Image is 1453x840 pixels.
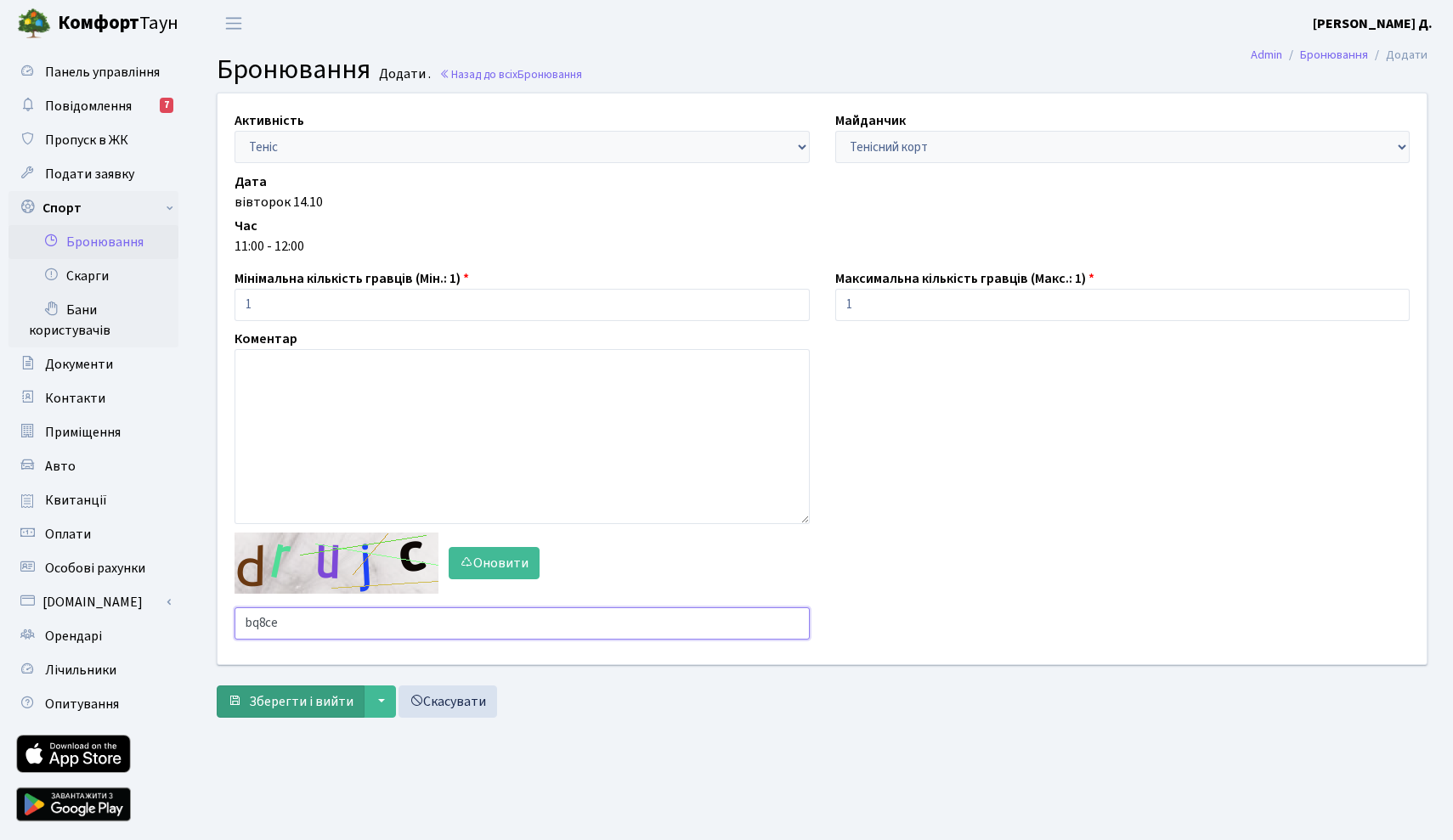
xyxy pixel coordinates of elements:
a: Повідомлення7 [8,89,178,123]
span: Приміщення [45,423,121,442]
span: Опитування [45,695,119,713]
button: Оновити [449,547,540,579]
img: logo.png [17,7,51,41]
span: Панель управління [45,63,160,82]
a: Квитанції [8,483,178,517]
img: default [235,533,438,594]
a: Орендарі [8,619,178,653]
a: Панель управління [8,55,178,89]
span: Зберегти і вийти [249,692,353,711]
span: Бронювання [217,50,370,89]
span: Повідомлення [45,97,132,116]
label: Активність [235,110,304,131]
li: Додати [1368,46,1428,65]
span: Лічильники [45,661,116,679]
label: Максимальна кількість гравців (Макс.: 1) [835,268,1094,289]
a: [PERSON_NAME] Д. [1313,14,1433,34]
a: Контакти [8,381,178,415]
input: Введіть текст із зображення [235,607,810,640]
a: Скарги [8,259,178,293]
span: Оплати [45,525,91,544]
a: Опитування [8,687,178,721]
a: [DOMAIN_NAME] [8,585,178,619]
div: вівторок 14.10 [235,192,1410,212]
span: Особові рахунки [45,559,145,578]
span: Пропуск в ЖК [45,131,128,149]
b: [PERSON_NAME] Д. [1313,14,1433,33]
small: Додати . [376,66,431,82]
span: Подати заявку [45,165,134,183]
a: Admin [1251,46,1282,64]
label: Дата [235,172,267,192]
a: Подати заявку [8,157,178,191]
a: Назад до всіхБронювання [439,66,582,82]
nav: breadcrumb [1225,37,1453,73]
a: Лічильники [8,653,178,687]
a: Спорт [8,191,178,225]
label: Мінімальна кількість гравців (Мін.: 1) [235,268,469,289]
a: Бронювання [8,225,178,259]
a: Оплати [8,517,178,551]
label: Коментар [235,329,297,349]
span: Авто [45,457,76,476]
a: Документи [8,347,178,381]
label: Час [235,216,257,236]
span: Орендарі [45,627,102,646]
a: Пропуск в ЖК [8,123,178,157]
a: Скасувати [399,685,497,718]
div: 7 [160,98,173,113]
div: 11:00 - 12:00 [235,236,1410,257]
span: Документи [45,355,113,374]
label: Майданчик [835,110,906,131]
button: Зберегти і вийти [217,685,365,718]
a: Бани користувачів [8,293,178,347]
a: Приміщення [8,415,178,449]
a: Авто [8,449,178,483]
span: Контакти [45,389,105,408]
b: Комфорт [58,9,139,37]
a: Бронювання [1300,46,1368,64]
span: Бронювання [517,66,582,82]
button: Переключити навігацію [212,9,255,37]
a: Особові рахунки [8,551,178,585]
span: Таун [58,9,178,38]
span: Квитанції [45,491,107,510]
